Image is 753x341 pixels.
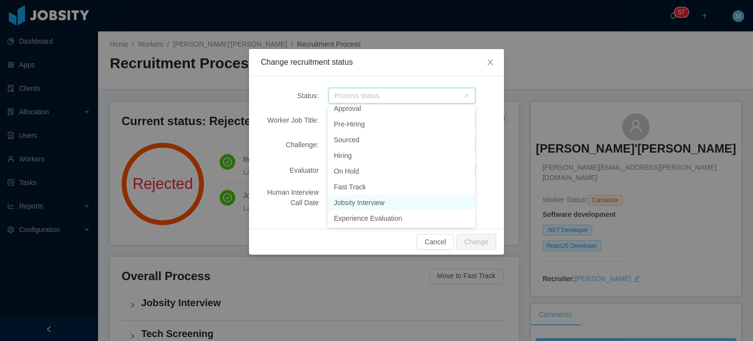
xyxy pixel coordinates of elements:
[417,234,454,250] button: Cancel
[328,148,475,163] li: Hiring
[328,132,475,148] li: Sourced
[261,187,319,208] div: Human Interview Call Date
[261,115,319,126] div: Worker Job Title:
[261,57,492,68] div: Change recruitment status
[328,195,475,210] li: Jobsity Interview
[261,91,319,101] div: Status:
[328,179,475,195] li: Fast Track
[477,49,504,77] button: Close
[328,116,475,132] li: Pre-Hiring
[261,165,319,176] div: Evaluator
[261,140,319,150] div: Challenge:
[328,163,475,179] li: On Hold
[486,58,494,66] i: icon: close
[464,93,470,100] i: icon: down
[328,210,475,226] li: Experience Evaluation
[328,101,475,116] li: Approval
